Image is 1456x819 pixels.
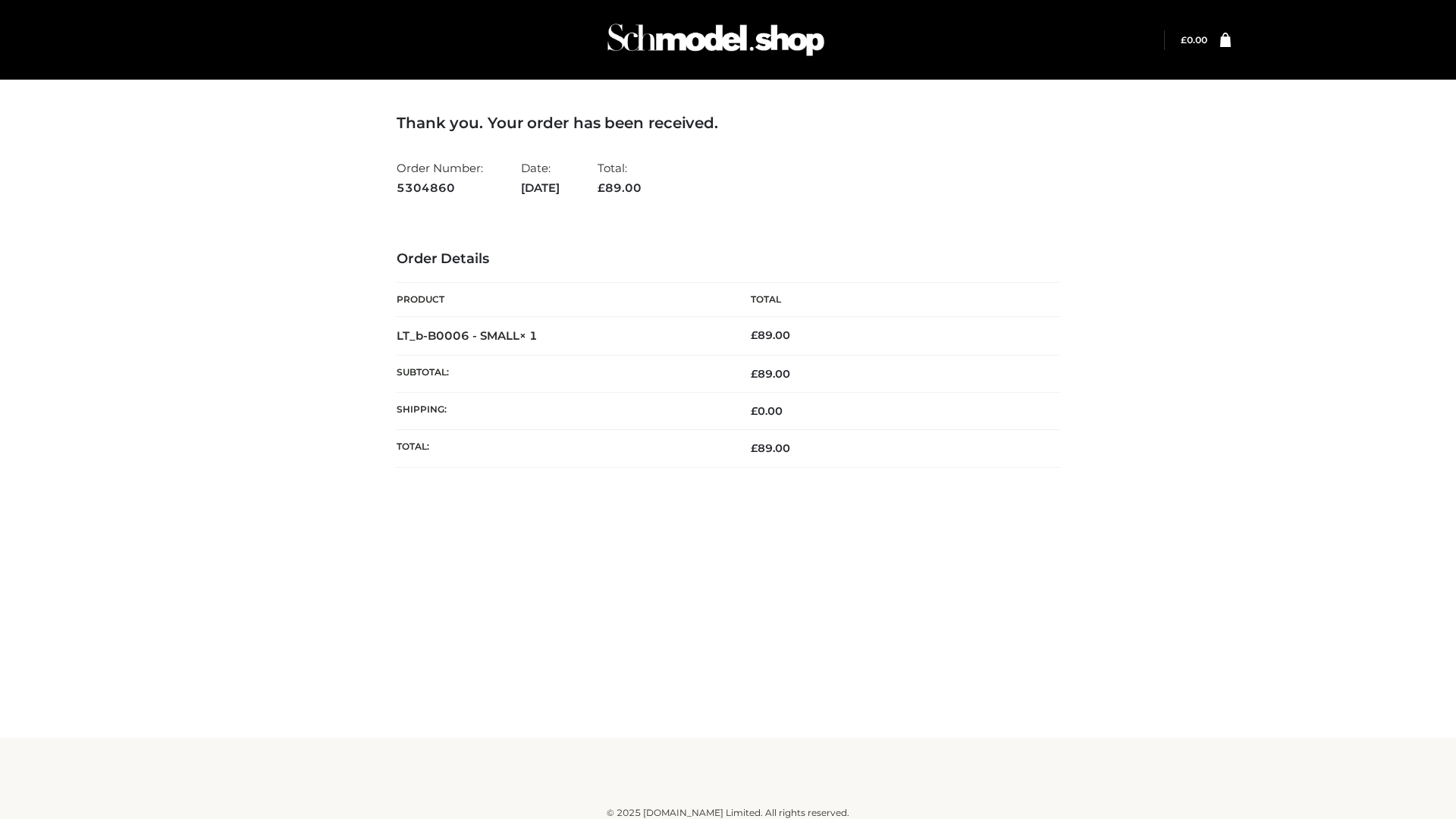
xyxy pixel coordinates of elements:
h3: Thank you. Your order has been received. [397,114,1059,132]
span: 89.00 [751,441,790,455]
li: Total: [598,155,642,201]
span: 89.00 [751,367,790,381]
th: Subtotal: [397,355,728,392]
strong: [DATE] [521,178,560,198]
bdi: 89.00 [751,328,790,342]
strong: × 1 [519,328,538,343]
span: £ [598,180,605,195]
span: 89.00 [598,180,642,195]
bdi: 0.00 [1181,34,1207,45]
strong: LT_b-B0006 - SMALL [397,328,538,343]
span: £ [751,367,758,381]
th: Product [397,283,728,317]
span: £ [1181,34,1187,45]
a: £0.00 [1181,34,1207,45]
bdi: 0.00 [751,404,783,418]
strong: 5304860 [397,178,483,198]
span: £ [751,404,758,418]
span: £ [751,328,758,342]
img: Schmodel Admin 964 [602,10,830,70]
th: Shipping: [397,393,728,430]
th: Total [728,283,1059,317]
li: Date: [521,155,560,201]
h3: Order Details [397,251,1059,268]
li: Order Number: [397,155,483,201]
span: £ [751,441,758,455]
th: Total: [397,430,728,467]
